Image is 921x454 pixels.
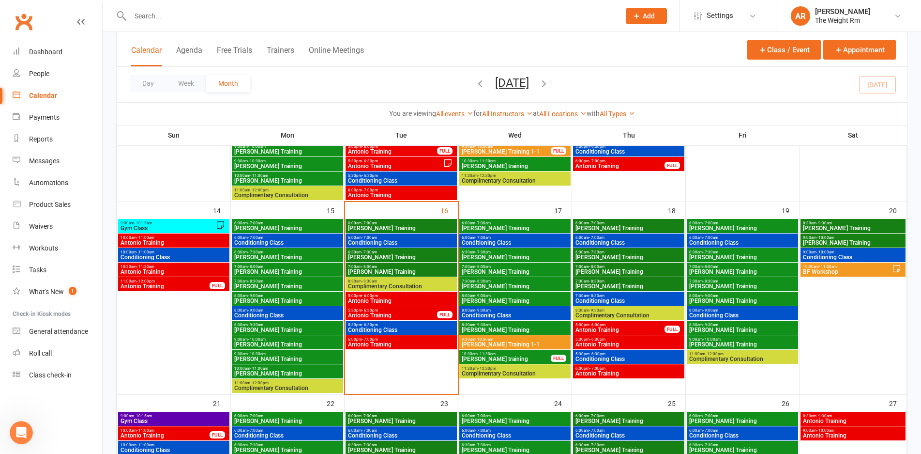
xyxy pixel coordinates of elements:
span: - 12:00pm [250,188,269,192]
span: 6:00am [689,221,796,225]
span: Conditioning Class [234,240,341,246]
button: [DATE] [495,76,529,90]
span: - 7:30am [589,250,604,254]
span: - 8:30am [589,294,604,298]
span: - 8:00am [589,265,604,269]
span: 6:30am [689,250,796,254]
span: 11:00am [689,352,796,356]
span: Conditioning Class [802,254,904,260]
span: - 7:00am [703,235,718,240]
span: [PERSON_NAME] Training [461,327,569,333]
a: Clubworx [12,10,36,34]
button: Agenda [176,46,202,66]
a: General attendance kiosk mode [13,321,102,343]
div: 15 [327,202,344,218]
strong: for [473,110,482,117]
span: - 10:00am [248,144,266,149]
div: Reports [29,135,53,143]
th: Tue [345,125,458,145]
span: - 7:00am [589,235,604,240]
span: [PERSON_NAME] Training [689,254,796,260]
div: Product Sales [29,201,71,208]
span: [PERSON_NAME] Training [802,225,904,231]
div: FULL [210,282,225,289]
span: - 9:30am [475,323,491,327]
span: Conditioning Class [120,254,227,260]
div: Workouts [29,244,58,252]
span: - 6:00pm [362,144,378,149]
span: - 7:00am [475,221,491,225]
span: - 8:30am [589,279,604,283]
span: 5:30pm [575,144,682,149]
span: - 9:30am [816,221,832,225]
span: Antonio Training [575,163,665,169]
span: 6:00am [689,235,796,240]
span: 6:00am [347,235,455,240]
span: 8:30am [461,323,569,327]
span: [PERSON_NAME] Training [461,269,569,275]
span: - 7:00am [475,235,491,240]
span: 10:00am [120,250,227,254]
span: Conditioning Class [461,240,569,246]
span: 9:00am [120,221,216,225]
span: 8:30am [802,221,904,225]
span: 6:00am [575,235,682,240]
span: Gym Class [120,225,216,231]
span: 10:30am [120,265,227,269]
div: FULL [437,147,453,155]
span: - 7:00am [362,221,377,225]
span: Antonio Training [120,269,227,275]
span: Antonio Training [120,283,210,289]
span: 7:30am [689,279,796,283]
span: 5:30pm [575,337,682,342]
span: 11:30am [461,366,569,371]
span: 7:00am [461,265,569,269]
span: - 8:00am [248,265,263,269]
span: - 12:30pm [478,173,496,178]
span: - 7:00am [248,221,263,225]
span: - 9:30am [248,323,263,327]
a: What's New1 [13,281,102,303]
span: Settings [707,5,733,27]
span: - 7:00am [589,221,604,225]
div: [PERSON_NAME] [815,7,870,16]
span: [PERSON_NAME] Training [234,269,341,275]
span: - 10:30am [475,144,493,149]
span: 5:30pm [347,159,443,163]
span: 8:00am [234,308,341,313]
span: - 9:30am [703,323,718,327]
a: Class kiosk mode [13,364,102,386]
span: - 10:00am [816,235,834,240]
button: Online Meetings [309,46,364,66]
span: [PERSON_NAME] Training [234,178,341,184]
span: 6:00pm [575,366,682,371]
span: - 6:30pm [362,323,378,327]
div: 20 [889,202,906,218]
div: 14 [213,202,230,218]
a: All Types [600,110,635,118]
span: - 7:30am [703,250,718,254]
span: 8:30am [575,308,682,313]
span: - 9:00am [248,294,263,298]
span: Conditioning Class [575,240,682,246]
th: Sat [800,125,907,145]
span: - 8:00am [703,265,718,269]
span: 10:30am [461,159,569,163]
span: [PERSON_NAME] Training [461,298,569,304]
span: 6:00pm [347,188,455,192]
span: 5:30pm [347,323,455,327]
a: Workouts [13,237,102,259]
span: 9:00am [689,337,796,342]
span: Antonio Training [347,342,455,347]
button: Trainers [267,46,294,66]
span: - 10:30am [475,337,493,342]
span: [PERSON_NAME] Training [689,342,796,347]
button: Week [166,75,206,92]
span: - 12:00pm [136,279,155,283]
span: 8:00am [461,294,569,298]
a: Roll call [13,343,102,364]
strong: You are viewing [389,110,436,117]
span: - 11:00am [136,235,154,240]
span: Conditioning Class [575,356,682,362]
span: 9:30am [461,337,569,342]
